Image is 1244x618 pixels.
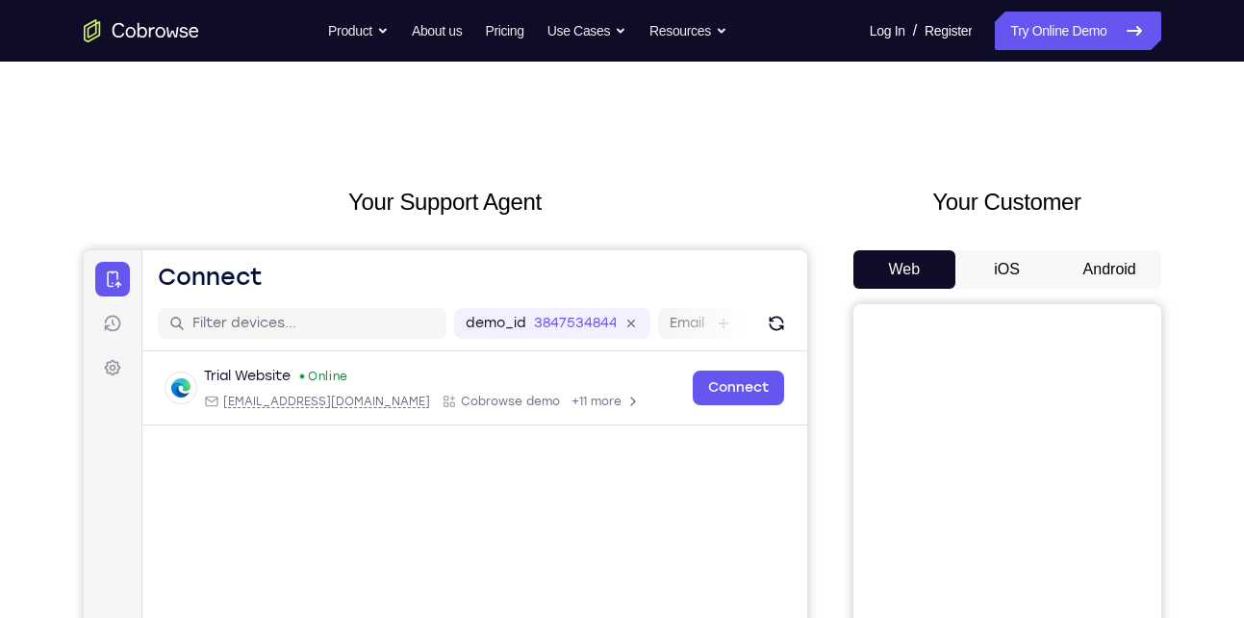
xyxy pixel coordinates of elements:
[412,12,462,50] a: About us
[853,250,956,289] button: Web
[870,12,905,50] a: Log In
[84,19,199,42] a: Go to the home page
[358,143,476,159] div: App
[215,118,265,134] div: Online
[377,143,476,159] span: Cobrowse demo
[609,120,700,155] a: Connect
[925,12,972,50] a: Register
[649,12,727,50] button: Resources
[84,185,807,219] h2: Your Support Agent
[488,143,538,159] span: +11 more
[485,12,523,50] a: Pricing
[913,19,917,42] span: /
[328,12,389,50] button: Product
[995,12,1160,50] a: Try Online Demo
[853,185,1161,219] h2: Your Customer
[140,143,346,159] span: web@example.com
[216,124,220,128] div: New devices found.
[59,101,724,175] div: Open device details
[1058,250,1161,289] button: Android
[333,579,449,618] button: 6-digit code
[120,143,346,159] div: Email
[547,12,626,50] button: Use Cases
[120,116,207,136] div: Trial Website
[955,250,1058,289] button: iOS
